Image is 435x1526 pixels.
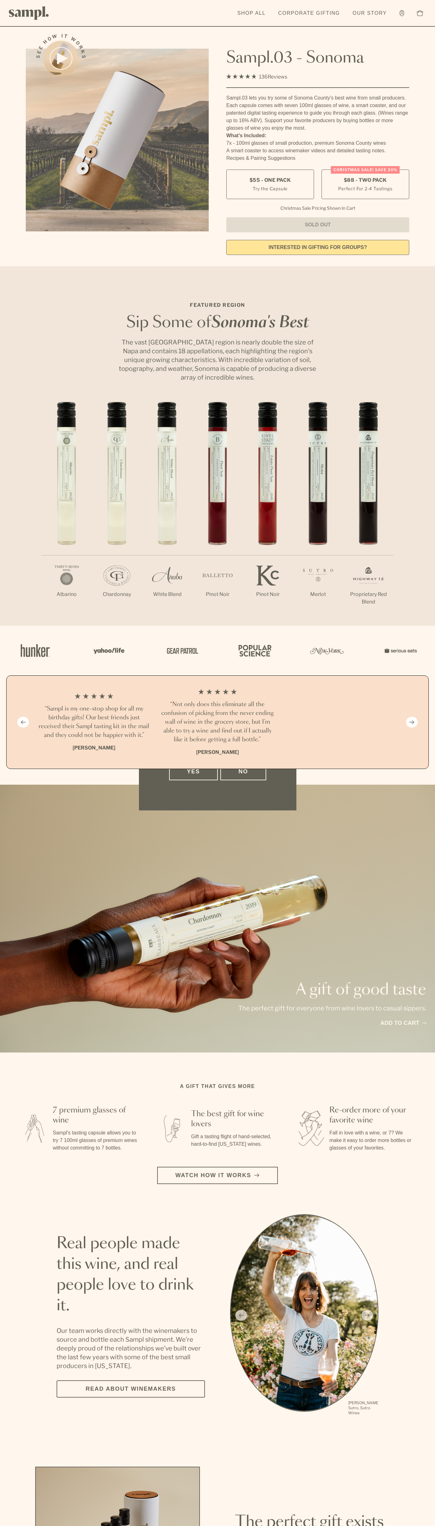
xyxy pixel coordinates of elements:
b: [PERSON_NAME] [73,745,115,751]
a: Shop All [234,6,269,20]
li: 4 / 7 [192,402,243,618]
p: Pinot Noir [192,591,243,598]
button: Sold Out [226,217,409,232]
div: 136Reviews [226,73,287,81]
ul: carousel [230,1214,378,1416]
a: Add to cart [380,1019,426,1027]
p: Merlot [293,591,343,598]
span: $55 - One Pack [250,177,291,184]
li: 6 / 7 [293,402,343,618]
small: Perfect For 2-4 Tastings [338,185,392,192]
a: Corporate Gifting [275,6,343,20]
li: 1 / 7 [41,402,92,618]
a: interested in gifting for groups? [226,240,409,255]
p: The perfect gift for everyone from wine lovers to casual sippers. [238,1004,426,1013]
button: See how it works [43,41,79,76]
li: 3 / 7 [142,402,192,618]
img: Sampl logo [9,6,49,20]
p: Pinot Noir [243,591,293,598]
button: Next slide [406,717,418,728]
h3: “Sampl is my one-stop shop for all my birthday gifts! Our best friends just received their Sampl ... [37,705,151,740]
a: Our Story [350,6,390,20]
p: A gift of good taste [238,982,426,998]
div: Christmas SALE! Save 20% [331,166,400,174]
b: [PERSON_NAME] [196,749,239,755]
p: Proprietary Red Blend [343,591,394,606]
li: 2 / 7 [92,402,142,618]
p: Chardonnay [92,591,142,598]
button: Yes [169,763,218,780]
h3: “Not only does this eliminate all the confusion of picking from the never ending wall of wine in ... [161,700,274,744]
li: 1 / 4 [37,688,151,756]
li: 5 / 7 [243,402,293,618]
img: Sampl.03 - Sonoma [26,49,209,231]
li: 7 / 7 [343,402,394,626]
small: Try the Capsule [253,185,288,192]
button: Previous slide [17,717,29,728]
p: Albarino [41,591,92,598]
span: $88 - Two Pack [344,177,387,184]
div: slide 1 [230,1214,378,1416]
p: [PERSON_NAME] Sutro, Sutro Wines [348,1400,378,1415]
p: White Blend [142,591,192,598]
li: 2 / 4 [161,688,274,756]
button: No [220,763,266,780]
